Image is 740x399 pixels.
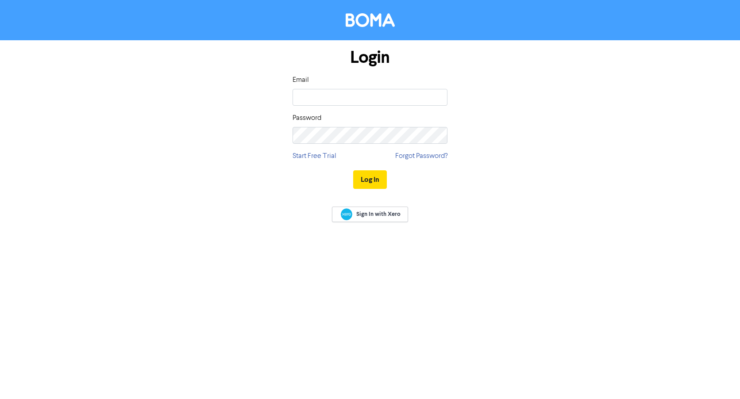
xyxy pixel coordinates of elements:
button: Log In [353,170,387,189]
iframe: Chat Widget [696,357,740,399]
span: Sign In with Xero [356,210,401,218]
label: Password [293,113,321,123]
a: Forgot Password? [395,151,447,161]
img: BOMA Logo [346,13,395,27]
img: Xero logo [341,208,352,220]
h1: Login [293,47,447,68]
a: Sign In with Xero [332,207,408,222]
a: Start Free Trial [293,151,336,161]
label: Email [293,75,309,85]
